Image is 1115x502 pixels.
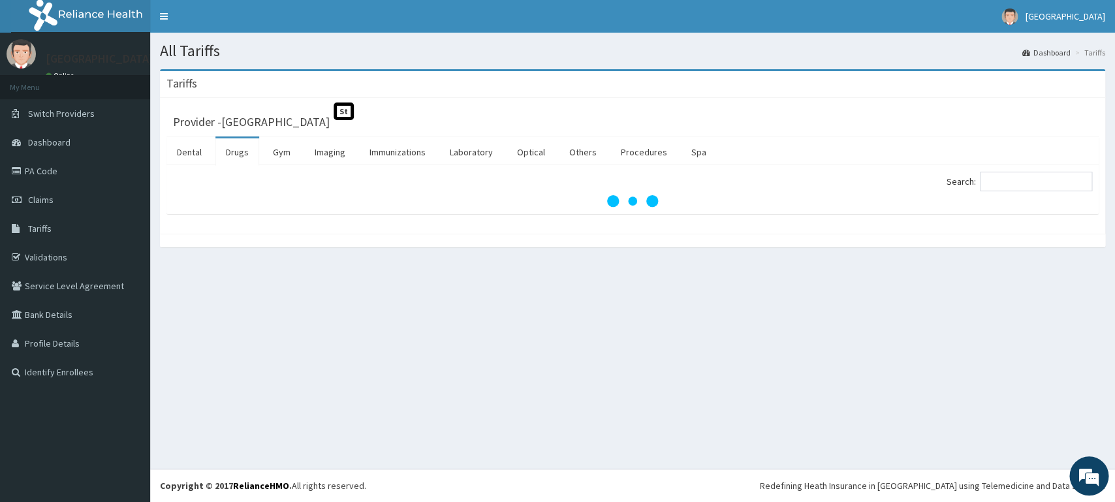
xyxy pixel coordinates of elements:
img: User Image [1001,8,1018,25]
span: Dashboard [28,136,71,148]
svg: audio-loading [606,175,659,227]
a: Immunizations [359,138,436,166]
a: Procedures [610,138,678,166]
label: Search: [947,172,1092,191]
span: Switch Providers [28,108,95,119]
a: Imaging [304,138,356,166]
span: [GEOGRAPHIC_DATA] [1026,10,1105,22]
div: Redefining Heath Insurance in [GEOGRAPHIC_DATA] using Telemedicine and Data Science! [760,479,1105,492]
li: Tariffs [1072,47,1105,58]
a: Gym [262,138,301,166]
h3: Tariffs [166,78,197,89]
footer: All rights reserved. [150,469,1115,502]
a: Others [559,138,607,166]
h1: All Tariffs [160,42,1105,59]
span: St [334,102,354,120]
h3: Provider - [GEOGRAPHIC_DATA] [173,116,330,128]
a: Online [46,71,77,80]
p: [GEOGRAPHIC_DATA] [46,53,153,65]
a: Drugs [215,138,259,166]
strong: Copyright © 2017 . [160,480,292,492]
span: Claims [28,194,54,206]
a: Optical [507,138,556,166]
a: Dental [166,138,212,166]
a: Dashboard [1022,47,1071,58]
img: User Image [7,39,36,69]
a: Spa [681,138,717,166]
input: Search: [980,172,1092,191]
a: Laboratory [439,138,503,166]
a: RelianceHMO [233,480,289,492]
span: Tariffs [28,223,52,234]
